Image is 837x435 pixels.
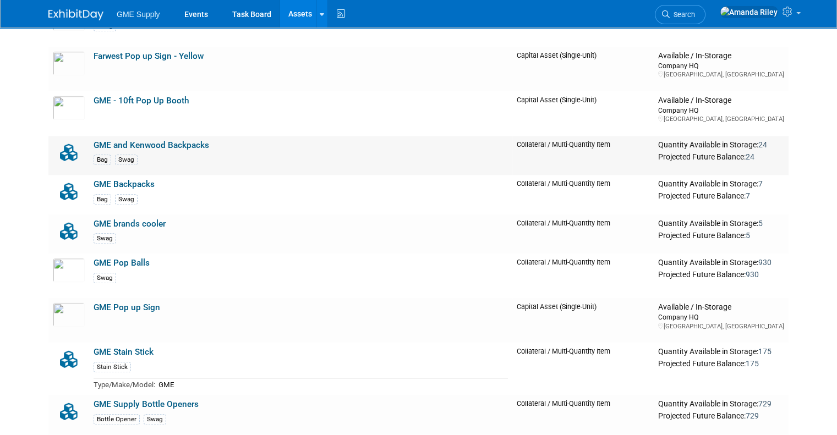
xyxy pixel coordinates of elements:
[658,302,784,312] div: Available / In-Storage
[746,191,750,200] span: 7
[746,270,759,279] span: 930
[94,179,155,189] a: GME Backpacks
[53,219,85,243] img: Collateral-Icon-2.png
[658,219,784,229] div: Quantity Available in Storage:
[94,96,189,106] a: GME - 10ft Pop Up Booth
[655,5,705,24] a: Search
[658,140,784,150] div: Quantity Available in Storage:
[48,9,103,20] img: ExhibitDay
[94,302,160,312] a: GME Pop up Sign
[94,258,150,268] a: GME Pop Balls
[512,47,654,91] td: Capital Asset (Single-Unit)
[94,414,140,425] div: Bottle Opener
[746,359,759,368] span: 175
[658,409,784,421] div: Projected Future Balance:
[512,298,654,343] td: Capital Asset (Single-Unit)
[512,136,654,175] td: Collateral / Multi-Quantity Item
[658,106,784,115] div: Company HQ
[512,91,654,136] td: Capital Asset (Single-Unit)
[658,115,784,123] div: [GEOGRAPHIC_DATA], [GEOGRAPHIC_DATA]
[94,233,116,244] div: Swag
[670,10,695,19] span: Search
[512,175,654,214] td: Collateral / Multi-Quantity Item
[94,347,154,357] a: GME Stain Stick
[512,343,654,395] td: Collateral / Multi-Quantity Item
[720,6,778,18] img: Amanda Riley
[94,219,166,229] a: GME brands cooler
[658,189,784,201] div: Projected Future Balance:
[658,268,784,280] div: Projected Future Balance:
[53,399,85,423] img: Collateral-Icon-2.png
[94,362,131,372] div: Stain Stick
[746,411,759,420] span: 729
[144,414,166,425] div: Swag
[94,378,155,390] td: Type/Make/Model:
[658,51,784,61] div: Available / In-Storage
[115,194,138,205] div: Swag
[512,395,654,434] td: Collateral / Multi-Quantity Item
[746,231,750,240] span: 5
[155,378,508,390] td: GME
[94,140,209,150] a: GME and Kenwood Backpacks
[94,155,111,165] div: Bag
[758,219,763,228] span: 5
[53,140,85,164] img: Collateral-Icon-2.png
[53,347,85,371] img: Collateral-Icon-2.png
[94,273,116,283] div: Swag
[758,140,767,149] span: 24
[758,258,772,267] span: 930
[658,179,784,189] div: Quantity Available in Storage:
[658,61,784,70] div: Company HQ
[758,179,763,188] span: 7
[658,399,784,409] div: Quantity Available in Storage:
[658,357,784,369] div: Projected Future Balance:
[512,214,654,254] td: Collateral / Multi-Quantity Item
[117,10,160,19] span: GME Supply
[53,179,85,203] img: Collateral-Icon-2.png
[746,152,754,161] span: 24
[115,155,138,165] div: Swag
[758,399,772,408] span: 729
[658,150,784,162] div: Projected Future Balance:
[758,347,772,356] span: 175
[658,229,784,241] div: Projected Future Balance:
[94,194,111,205] div: Bag
[658,96,784,106] div: Available / In-Storage
[94,51,204,61] a: Farwest Pop up Sign - Yellow
[658,347,784,357] div: Quantity Available in Storage:
[658,70,784,79] div: [GEOGRAPHIC_DATA], [GEOGRAPHIC_DATA]
[658,258,784,268] div: Quantity Available in Storage:
[94,399,199,409] a: GME Supply Bottle Openers
[658,312,784,322] div: Company HQ
[512,254,654,298] td: Collateral / Multi-Quantity Item
[658,322,784,331] div: [GEOGRAPHIC_DATA], [GEOGRAPHIC_DATA]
